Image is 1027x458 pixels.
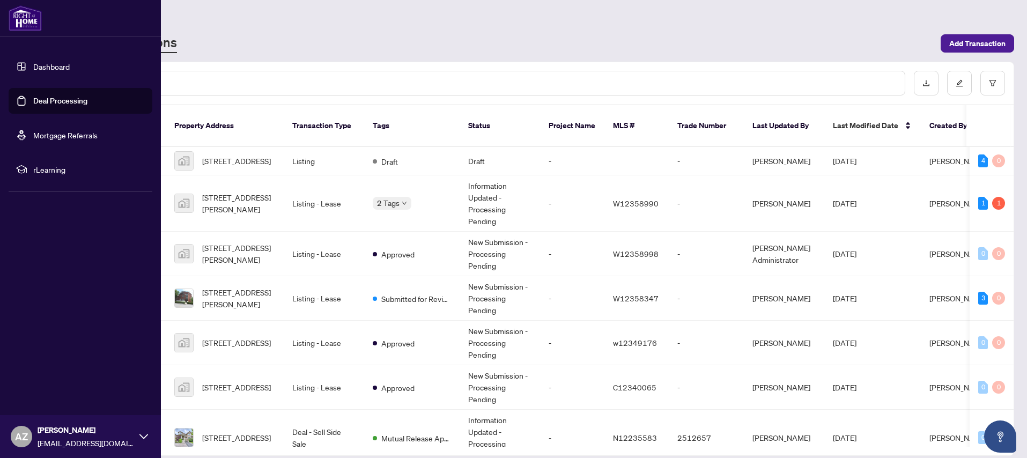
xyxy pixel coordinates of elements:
span: AZ [15,429,28,444]
td: - [669,147,744,175]
span: Approved [381,382,415,394]
button: download [914,71,939,95]
div: 0 [978,336,988,349]
a: Dashboard [33,62,70,71]
span: [STREET_ADDRESS] [202,155,271,167]
span: 2 Tags [377,197,400,209]
img: logo [9,5,42,31]
img: thumbnail-img [175,245,193,263]
span: [DATE] [833,249,856,258]
img: thumbnail-img [175,289,193,307]
td: Listing - Lease [284,232,364,276]
div: 0 [992,381,1005,394]
td: [PERSON_NAME] Administrator [744,232,824,276]
img: thumbnail-img [175,194,193,212]
span: W12358347 [613,293,659,303]
span: edit [956,79,963,87]
span: [PERSON_NAME] [929,338,987,348]
div: 0 [992,154,1005,167]
span: [PERSON_NAME] [38,424,134,436]
td: Listing - Lease [284,175,364,232]
td: Draft [460,147,540,175]
span: [EMAIL_ADDRESS][DOMAIN_NAME] [38,437,134,449]
span: [PERSON_NAME] [929,156,987,166]
span: [PERSON_NAME] [929,382,987,392]
th: Tags [364,105,460,147]
span: [STREET_ADDRESS][PERSON_NAME] [202,286,275,310]
div: 0 [992,292,1005,305]
span: [PERSON_NAME] [929,433,987,442]
td: [PERSON_NAME] [744,276,824,321]
td: - [669,232,744,276]
span: down [402,201,407,206]
img: thumbnail-img [175,429,193,447]
div: 3 [978,292,988,305]
td: - [540,365,604,410]
img: thumbnail-img [175,152,193,170]
td: - [540,232,604,276]
div: 1 [992,197,1005,210]
div: 0 [992,336,1005,349]
td: Listing - Lease [284,321,364,365]
th: Last Modified Date [824,105,921,147]
td: - [540,276,604,321]
span: Mutual Release Approved [381,432,451,444]
span: Approved [381,337,415,349]
span: [DATE] [833,382,856,392]
img: thumbnail-img [175,334,193,352]
span: [DATE] [833,433,856,442]
button: Open asap [984,420,1016,453]
span: rLearning [33,164,145,175]
td: - [669,321,744,365]
span: C12340065 [613,382,656,392]
span: Add Transaction [949,35,1006,52]
span: filter [989,79,996,87]
div: 0 [978,381,988,394]
span: w12349176 [613,338,657,348]
span: [STREET_ADDRESS] [202,381,271,393]
span: W12358998 [613,249,659,258]
div: 0 [978,431,988,444]
th: MLS # [604,105,669,147]
td: - [540,147,604,175]
span: [STREET_ADDRESS] [202,337,271,349]
th: Status [460,105,540,147]
td: [PERSON_NAME] [744,147,824,175]
th: Project Name [540,105,604,147]
span: Last Modified Date [833,120,898,131]
th: Trade Number [669,105,744,147]
td: Listing [284,147,364,175]
th: Property Address [166,105,284,147]
td: Information Updated - Processing Pending [460,175,540,232]
th: Transaction Type [284,105,364,147]
div: 0 [992,247,1005,260]
td: - [540,321,604,365]
button: edit [947,71,972,95]
td: [PERSON_NAME] [744,365,824,410]
span: Submitted for Review [381,293,451,305]
td: New Submission - Processing Pending [460,276,540,321]
td: - [669,365,744,410]
span: [DATE] [833,156,856,166]
div: 0 [978,247,988,260]
span: W12358990 [613,198,659,208]
a: Mortgage Referrals [33,130,98,140]
button: Add Transaction [941,34,1014,53]
span: Draft [381,156,398,167]
button: filter [980,71,1005,95]
div: 1 [978,197,988,210]
span: [STREET_ADDRESS][PERSON_NAME] [202,242,275,265]
td: Listing - Lease [284,276,364,321]
td: Listing - Lease [284,365,364,410]
span: [DATE] [833,338,856,348]
span: [DATE] [833,198,856,208]
td: New Submission - Processing Pending [460,365,540,410]
th: Created By [921,105,985,147]
span: N12235583 [613,433,657,442]
span: [STREET_ADDRESS][PERSON_NAME] [202,191,275,215]
span: Approved [381,248,415,260]
span: [PERSON_NAME] [929,198,987,208]
a: Deal Processing [33,96,87,106]
td: New Submission - Processing Pending [460,321,540,365]
span: [PERSON_NAME] [929,249,987,258]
